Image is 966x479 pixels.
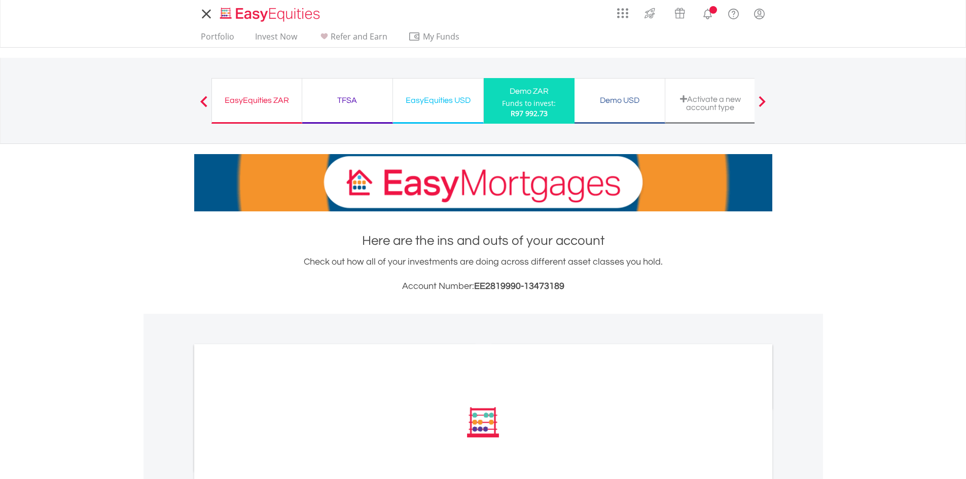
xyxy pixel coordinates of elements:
a: My Profile [746,3,772,25]
a: Home page [216,3,324,23]
div: Activate a new account type [671,95,749,112]
a: Refer and Earn [314,31,391,47]
img: vouchers-v2.svg [671,5,688,21]
div: Funds to invest: [502,98,556,108]
span: R97 992.73 [511,108,548,118]
span: EE2819990-13473189 [474,281,564,291]
img: grid-menu-icon.svg [617,8,628,19]
img: EasyEquities_Logo.png [218,6,324,23]
span: Refer and Earn [331,31,387,42]
a: Notifications [695,3,721,23]
a: AppsGrid [611,3,635,19]
span: My Funds [408,30,475,43]
div: Demo ZAR [490,84,568,98]
div: EasyEquities USD [399,93,477,107]
img: EasyMortage Promotion Banner [194,154,772,211]
a: Portfolio [197,31,238,47]
a: Vouchers [665,3,695,21]
h3: Account Number: [194,279,772,293]
a: Invest Now [251,31,301,47]
div: Check out how all of your investments are doing across different asset classes you hold. [194,255,772,293]
a: FAQ's and Support [721,3,746,23]
div: TFSA [308,93,386,107]
div: EasyEquities ZAR [218,93,296,107]
h1: Here are the ins and outs of your account [194,232,772,250]
img: thrive-v2.svg [641,5,658,21]
div: Demo USD [581,93,659,107]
